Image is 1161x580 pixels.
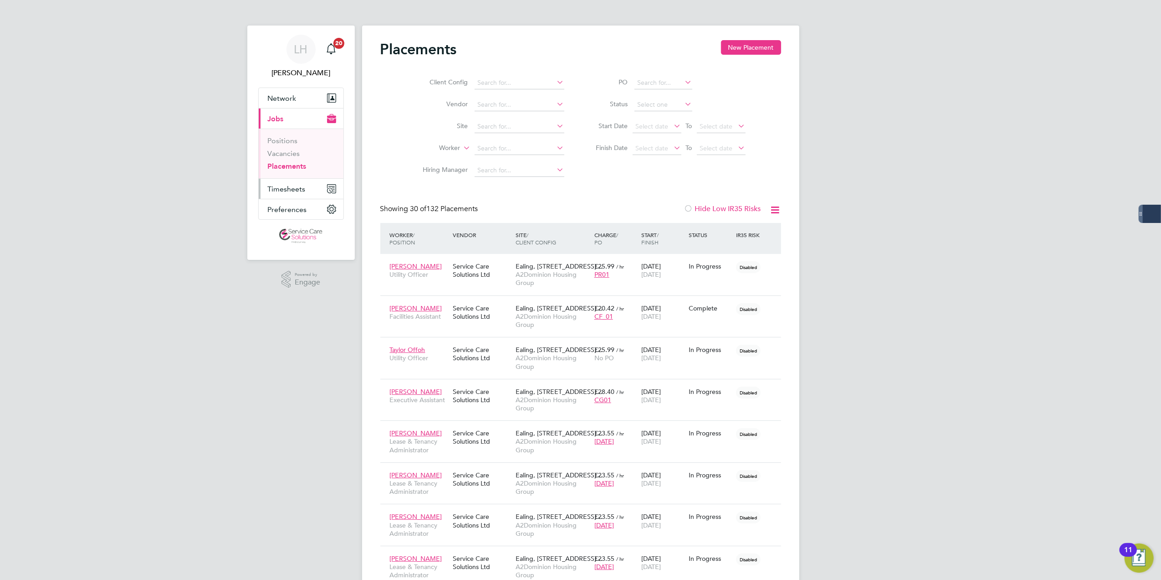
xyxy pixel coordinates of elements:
[258,67,344,78] span: Lewis Hodson
[634,98,692,111] input: Select one
[641,563,661,571] span: [DATE]
[259,88,343,108] button: Network
[416,100,468,108] label: Vendor
[475,120,564,133] input: Search for...
[689,429,731,437] div: In Progress
[594,554,614,563] span: £23.55
[450,227,513,243] div: Vendor
[1124,550,1132,562] div: 11
[259,109,343,129] button: Jobs
[634,77,692,89] input: Search for...
[736,345,761,357] span: Disabled
[390,388,442,396] span: [PERSON_NAME]
[268,114,284,123] span: Jobs
[416,78,468,86] label: Client Config
[689,554,731,563] div: In Progress
[450,383,513,409] div: Service Care Solutions Ltd
[616,430,624,437] span: / hr
[268,205,307,214] span: Preferences
[594,521,614,529] span: [DATE]
[516,304,603,312] span: Ealing, [STREET_ADDRESS]…
[689,513,731,521] div: In Progress
[390,479,448,496] span: Lease & Tenancy Administrator
[683,142,695,154] span: To
[641,231,659,246] span: / Finish
[689,471,731,479] div: In Progress
[689,388,731,396] div: In Progress
[639,258,686,283] div: [DATE]
[388,257,781,265] a: [PERSON_NAME]Utility OfficerService Care Solutions LtdEaling, [STREET_ADDRESS]…A2Dominion Housing...
[736,470,761,482] span: Disabled
[388,383,781,390] a: [PERSON_NAME]Executive AssistantService Care Solutions LtdEaling, [STREET_ADDRESS]…A2Dominion Hou...
[639,550,686,575] div: [DATE]
[390,521,448,538] span: Lease & Tenancy Administrator
[259,129,343,178] div: Jobs
[322,35,340,64] a: 20
[390,270,448,279] span: Utility Officer
[516,513,603,521] span: Ealing, [STREET_ADDRESS]…
[639,508,686,533] div: [DATE]
[475,77,564,89] input: Search for...
[390,231,415,246] span: / Position
[689,346,731,354] div: In Progress
[259,199,343,219] button: Preferences
[380,40,457,58] h2: Placements
[736,303,761,315] span: Disabled
[639,300,686,325] div: [DATE]
[594,270,609,279] span: PR01
[475,98,564,111] input: Search for...
[594,396,611,404] span: CG01
[516,521,590,538] span: A2Dominion Housing Group
[388,341,781,348] a: Taylor OffohUtility OfficerService Care Solutions LtdEaling, [STREET_ADDRESS]…A2Dominion Housing ...
[641,396,661,404] span: [DATE]
[616,263,624,270] span: / hr
[721,40,781,55] button: New Placement
[388,299,781,307] a: [PERSON_NAME]Facilities AssistantService Care Solutions LtdEaling, [STREET_ADDRESS]…A2Dominion Ho...
[594,312,613,321] span: CF_01
[594,479,614,487] span: [DATE]
[736,554,761,565] span: Disabled
[587,100,628,108] label: Status
[516,471,603,479] span: Ealing, [STREET_ADDRESS]…
[516,396,590,412] span: A2Dominion Housing Group
[268,162,307,171] a: Placements
[734,227,765,243] div: IR35 Risk
[333,38,344,49] span: 20
[388,424,781,432] a: [PERSON_NAME]Lease & Tenancy AdministratorService Care Solutions LtdEaling, [STREET_ADDRESS]…A2Do...
[390,429,442,437] span: [PERSON_NAME]
[641,437,661,445] span: [DATE]
[594,437,614,445] span: [DATE]
[259,179,343,199] button: Timesheets
[594,346,614,354] span: £25.99
[388,549,781,557] a: [PERSON_NAME]Lease & Tenancy AdministratorService Care Solutions LtdEaling, [STREET_ADDRESS]…A2Do...
[390,304,442,312] span: [PERSON_NAME]
[639,466,686,492] div: [DATE]
[388,507,781,515] a: [PERSON_NAME]Lease & Tenancy AdministratorService Care Solutions LtdEaling, [STREET_ADDRESS]…A2Do...
[594,429,614,437] span: £23.55
[516,312,590,329] span: A2Dominion Housing Group
[641,354,661,362] span: [DATE]
[641,521,661,529] span: [DATE]
[594,262,614,270] span: £25.99
[390,513,442,521] span: [PERSON_NAME]
[516,429,603,437] span: Ealing, [STREET_ADDRESS]…
[416,122,468,130] label: Site
[268,149,300,158] a: Vacancies
[736,261,761,273] span: Disabled
[281,271,320,288] a: Powered byEngage
[410,204,427,213] span: 30 of
[450,258,513,283] div: Service Care Solutions Ltd
[416,166,468,174] label: Hiring Manager
[587,122,628,130] label: Start Date
[279,229,322,243] img: servicecare-logo-retina.png
[689,262,731,270] div: In Progress
[410,204,478,213] span: 132 Placements
[616,388,624,395] span: / hr
[594,304,614,312] span: £20.42
[390,346,425,354] span: Taylor Offoh
[295,279,320,286] span: Engage
[268,94,297,103] span: Network
[475,164,564,177] input: Search for...
[594,513,614,521] span: £23.55
[639,383,686,409] div: [DATE]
